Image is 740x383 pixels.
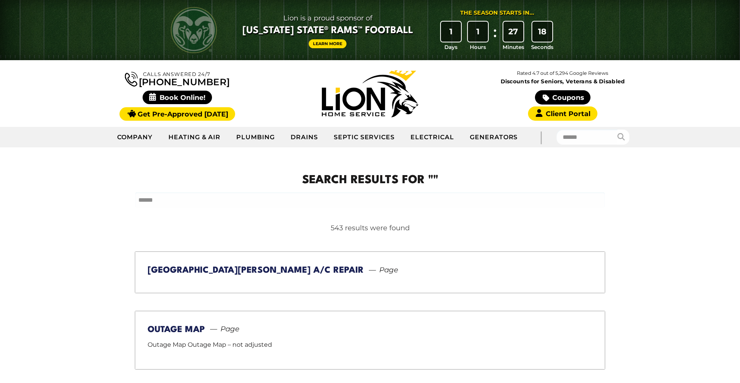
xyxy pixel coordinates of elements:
a: Drains [283,128,326,147]
span: Discounts for Seniors, Veterans & Disabled [468,79,658,84]
div: 1 [441,22,461,42]
a: Learn More [309,39,346,48]
img: Lion Home Service [322,70,418,117]
span: Page [365,265,398,275]
span: Lion is a proud sponsor of [242,12,413,24]
p: Rated 4.7 out of 5,294 Google Reviews [466,69,659,78]
a: [GEOGRAPHIC_DATA][PERSON_NAME] A/C Repair [148,266,364,275]
a: Coupons [535,90,590,105]
p: Outage Map Outage Map – not adjusted [148,339,592,351]
div: | [525,127,556,147]
div: The Season Starts in... [460,9,534,17]
span: Minutes [503,43,524,51]
img: CSU Sponsor Badge [6,344,83,377]
a: Generators [462,128,526,147]
span: Days [444,43,457,51]
div: 27 [503,22,523,42]
a: Electrical [403,128,462,147]
span: Seconds [531,43,553,51]
a: Client Portal [528,106,597,121]
a: Company [109,128,161,147]
a: Heating & Air [161,128,229,147]
span: Book Online! [143,91,212,104]
span: [US_STATE] State® Rams™ Football [242,24,413,37]
img: CSU Rams logo [171,7,217,53]
h1: Search Results for "" [135,172,605,189]
a: Septic Services [326,128,403,147]
a: [PHONE_NUMBER] [125,70,230,87]
div: 18 [532,22,552,42]
span: Hours [470,43,486,51]
div: 543 results were found [135,223,605,233]
div: : [491,22,499,51]
div: 1 [468,22,488,42]
a: Get Pre-Approved [DATE] [119,107,235,121]
span: Page [207,324,239,334]
a: Outage Map [148,326,205,334]
a: Plumbing [229,128,283,147]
